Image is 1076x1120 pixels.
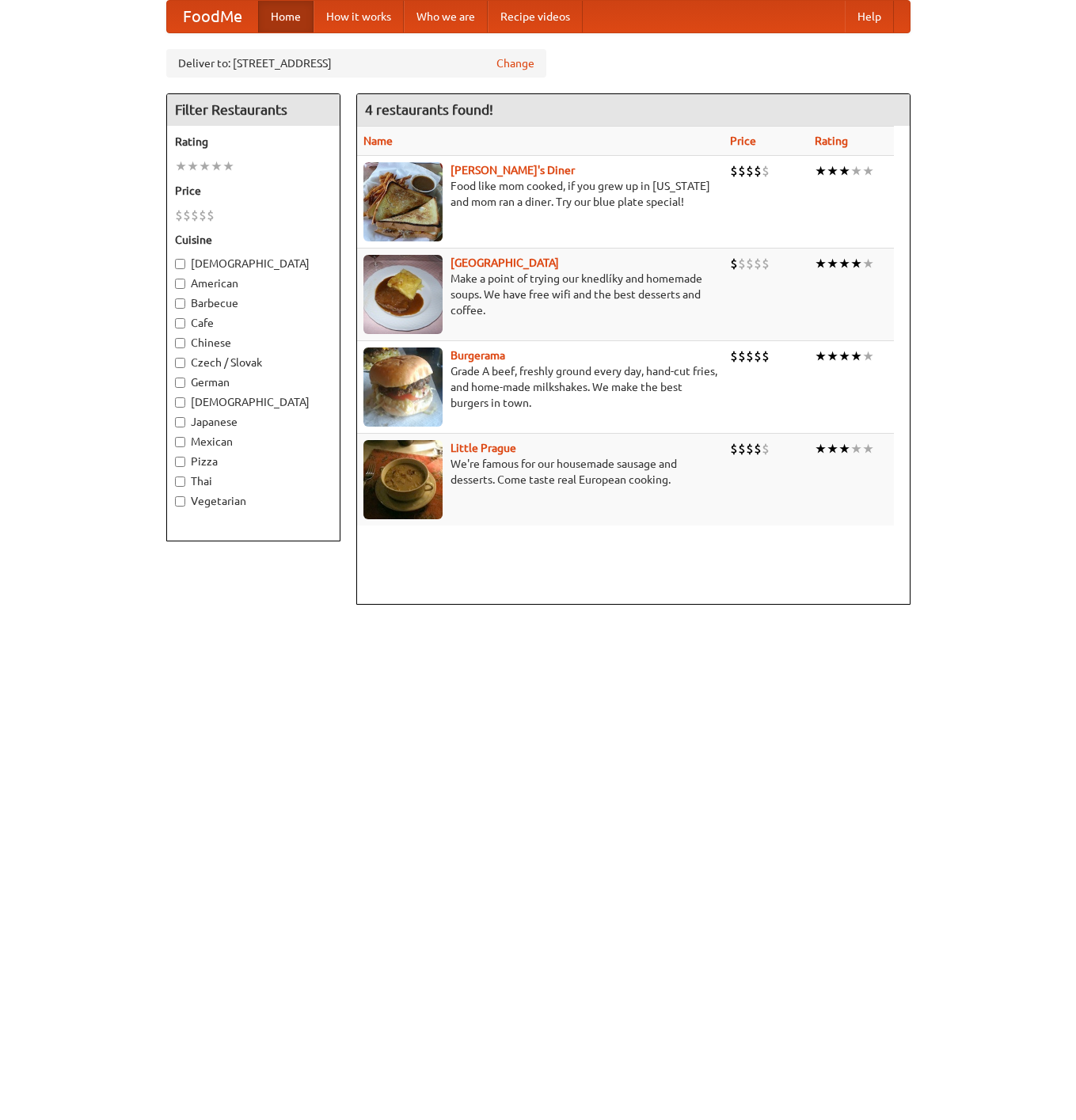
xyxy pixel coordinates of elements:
[862,162,874,180] li: ★
[175,134,332,150] h5: Rating
[175,374,332,390] label: German
[754,440,762,457] li: $
[314,1,404,32] a: How it works
[838,347,850,365] li: ★
[363,178,718,210] p: Food like mom cooked, if you grew up in [US_STATE] and mom ran a diner. Try our blue plate special!
[199,158,211,175] li: ★
[730,347,738,365] li: $
[175,394,332,410] label: [DEMOGRAPHIC_DATA]
[451,442,516,454] a: Little Prague
[838,440,850,457] li: ★
[451,164,575,177] a: [PERSON_NAME]'s Diner
[175,315,332,331] label: Cafe
[175,335,332,351] label: Chinese
[167,94,340,126] h4: Filter Restaurants
[175,183,332,199] h5: Price
[175,397,185,408] input: [DEMOGRAPHIC_DATA]
[175,298,185,309] input: Barbecue
[754,255,762,272] li: $
[850,255,862,272] li: ★
[862,347,874,365] li: ★
[746,440,754,457] li: $
[838,162,850,180] li: ★
[175,256,332,271] label: [DEMOGRAPHIC_DATA]
[738,440,746,457] li: $
[738,162,746,180] li: $
[363,440,443,519] img: littleprague.jpg
[175,437,185,447] input: Mexican
[496,55,534,71] a: Change
[815,255,827,272] li: ★
[451,256,559,269] a: [GEOGRAPHIC_DATA]
[167,1,258,32] a: FoodMe
[762,347,770,365] li: $
[363,456,718,488] p: We're famous for our housemade sausage and desserts. Come taste real European cooking.
[746,347,754,365] li: $
[827,440,838,457] li: ★
[175,434,332,450] label: Mexican
[187,158,199,175] li: ★
[175,417,185,427] input: Japanese
[363,255,443,334] img: czechpoint.jpg
[175,318,185,328] input: Cafe
[363,271,718,318] p: Make a point of trying our knedlíky and homemade soups. We have free wifi and the best desserts a...
[404,1,488,32] a: Who we are
[862,255,874,272] li: ★
[175,295,332,311] label: Barbecue
[730,135,756,147] a: Price
[175,259,185,269] input: [DEMOGRAPHIC_DATA]
[175,358,185,368] input: Czech / Slovak
[258,1,314,32] a: Home
[222,158,234,175] li: ★
[175,338,185,348] input: Chinese
[363,162,443,241] img: sallys.jpg
[166,49,546,78] div: Deliver to: [STREET_ADDRESS]
[175,473,332,489] label: Thai
[862,440,874,457] li: ★
[175,378,185,388] input: German
[365,102,493,117] ng-pluralize: 4 restaurants found!
[730,162,738,180] li: $
[183,207,191,224] li: $
[175,232,332,248] h5: Cuisine
[746,255,754,272] li: $
[754,162,762,180] li: $
[175,476,185,487] input: Thai
[175,496,185,507] input: Vegetarian
[175,355,332,370] label: Czech / Slovak
[175,493,332,509] label: Vegetarian
[754,347,762,365] li: $
[815,135,848,147] a: Rating
[207,207,215,224] li: $
[845,1,894,32] a: Help
[850,440,862,457] li: ★
[175,275,332,291] label: American
[746,162,754,180] li: $
[730,255,738,272] li: $
[191,207,199,224] li: $
[730,440,738,457] li: $
[199,207,207,224] li: $
[815,162,827,180] li: ★
[838,255,850,272] li: ★
[827,162,838,180] li: ★
[815,347,827,365] li: ★
[363,135,393,147] a: Name
[175,207,183,224] li: $
[827,347,838,365] li: ★
[850,347,862,365] li: ★
[488,1,583,32] a: Recipe videos
[363,347,443,427] img: burgerama.jpg
[175,158,187,175] li: ★
[815,440,827,457] li: ★
[762,440,770,457] li: $
[738,347,746,365] li: $
[175,414,332,430] label: Japanese
[827,255,838,272] li: ★
[451,349,505,362] a: Burgerama
[175,279,185,289] input: American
